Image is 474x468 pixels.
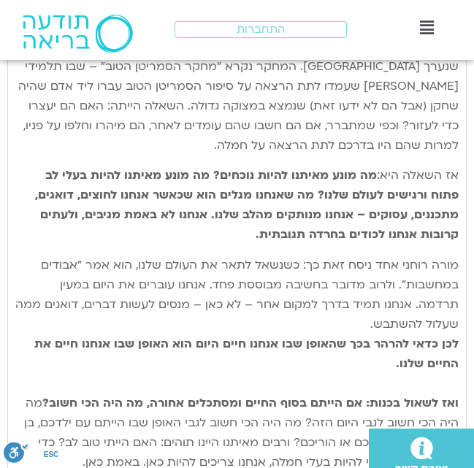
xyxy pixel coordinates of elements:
[409,434,435,459] a: יצירת קשר
[377,167,459,183] span: אז השאלה היא:
[237,23,285,36] span: התחברות
[35,167,459,242] b: מה מונע מאיתנו להיות נוכחים? מה מונע מאיתנו להיות בעלי לב פתוח ורגישים לעולם שלנו? מה שאנחנו מגלי...
[23,15,133,53] img: תודעה בריאה
[34,336,459,372] strong: לכן כדאי להרהר בכך שהאופן שבו אנחנו חיים היום הוא האופן שבו אנחנו חיים את החיים שלנו.
[175,21,347,38] a: התחברות
[15,257,459,372] span: מורה רוחני אחד ניסח זאת כך: כשנשאל לתאר את העולם שלנו, הוא אמר "אבודים במחשבות". ולרוב מדובר בחשי...
[18,39,459,153] span: חוסר הדאגה הגופנית הזו והשכיחות של [PERSON_NAME] נחקרו במחקר מפורסם שנערך [GEOGRAPHIC_DATA]. המחק...
[42,395,459,411] b: ואז לשאול בכנות: אם הייתם בסוף החיים ומסתכלים אחורה, מה היה הכי חשוב?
